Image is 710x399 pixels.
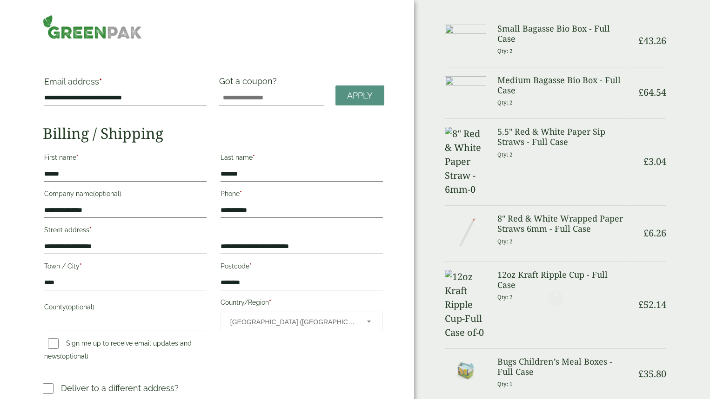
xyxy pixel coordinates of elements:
[240,190,242,197] abbr: required
[44,187,207,203] label: Company name
[221,187,383,203] label: Phone
[249,262,252,270] abbr: required
[335,85,384,105] a: Apply
[66,303,94,311] span: (optional)
[219,76,281,91] label: Got a coupon?
[43,124,385,142] h2: Billing / Shipping
[253,154,255,161] abbr: required
[89,226,92,234] abbr: required
[347,91,373,101] span: Apply
[221,260,383,275] label: Postcode
[221,312,383,331] span: Country/Region
[44,151,207,167] label: First name
[221,296,383,312] label: Country/Region
[61,382,179,394] p: Deliver to a different address?
[48,338,59,349] input: Sign me up to receive email updates and news(optional)
[80,262,82,270] abbr: required
[44,223,207,239] label: Street address
[43,15,142,39] img: GreenPak Supplies
[44,260,207,275] label: Town / City
[60,353,88,360] span: (optional)
[44,78,207,91] label: Email address
[221,151,383,167] label: Last name
[44,301,207,316] label: County
[93,190,121,197] span: (optional)
[76,154,79,161] abbr: required
[99,77,102,86] abbr: required
[44,340,192,363] label: Sign me up to receive email updates and news
[269,299,271,306] abbr: required
[230,312,355,332] span: United Kingdom (UK)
